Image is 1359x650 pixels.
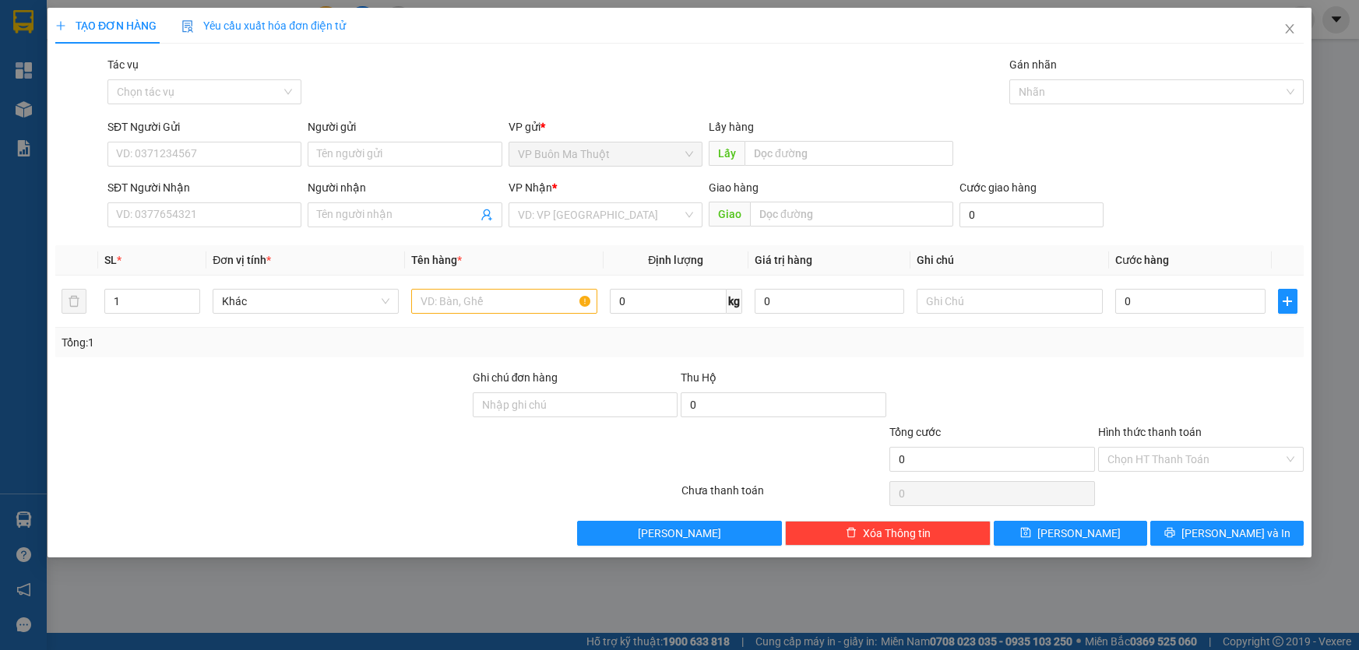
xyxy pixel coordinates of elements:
span: Tên hàng [411,254,462,266]
span: [PERSON_NAME] [1037,525,1121,542]
button: printer[PERSON_NAME] và In [1150,521,1304,546]
span: save [1020,527,1031,539]
input: Cước giao hàng [959,202,1104,227]
button: deleteXóa Thông tin [785,521,991,546]
input: Ghi chú đơn hàng [473,392,678,417]
button: delete [62,289,86,314]
span: Khác [222,290,389,313]
span: Định lượng [648,254,703,266]
label: Ghi chú đơn hàng [473,371,558,384]
input: VD: Bàn, Ghế [411,289,597,314]
button: [PERSON_NAME] [577,521,783,546]
input: Ghi Chú [917,289,1103,314]
span: Giao hàng [709,181,759,194]
span: VP Nhận [509,181,552,194]
div: Người nhận [308,179,502,196]
span: Giá trị hàng [755,254,812,266]
div: SĐT Người Gửi [107,118,301,135]
button: Close [1268,8,1311,51]
span: Cước hàng [1115,254,1169,266]
div: SĐT Người Nhận [107,179,301,196]
span: [PERSON_NAME] và In [1181,525,1290,542]
span: Thu Hộ [681,371,716,384]
span: TẠO ĐƠN HÀNG [55,19,157,32]
span: Lấy hàng [709,121,754,133]
span: Giao [709,202,750,227]
span: SL [104,254,117,266]
label: Cước giao hàng [959,181,1037,194]
button: plus [1278,289,1297,314]
div: VP gửi [509,118,702,135]
span: Lấy [709,141,745,166]
div: Chưa thanh toán [680,482,889,509]
span: printer [1164,527,1175,539]
span: [PERSON_NAME] [638,525,721,542]
span: Tổng cước [889,426,941,438]
label: Gán nhãn [1009,58,1057,71]
button: save[PERSON_NAME] [994,521,1147,546]
span: delete [846,527,857,539]
label: Hình thức thanh toán [1098,426,1202,438]
input: 0 [755,289,905,314]
img: icon [181,20,194,33]
div: Người gửi [308,118,502,135]
th: Ghi chú [910,245,1109,276]
input: Dọc đường [750,202,953,227]
span: Yêu cầu xuất hóa đơn điện tử [181,19,346,32]
input: Dọc đường [745,141,953,166]
span: Xóa Thông tin [863,525,931,542]
span: kg [727,289,742,314]
span: user-add [481,209,493,221]
label: Tác vụ [107,58,139,71]
span: close [1283,23,1296,35]
span: plus [1279,295,1297,307]
div: Tổng: 1 [62,334,525,351]
span: plus [55,20,66,31]
span: Đơn vị tính [213,254,271,266]
span: VP Buôn Ma Thuột [518,142,693,166]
